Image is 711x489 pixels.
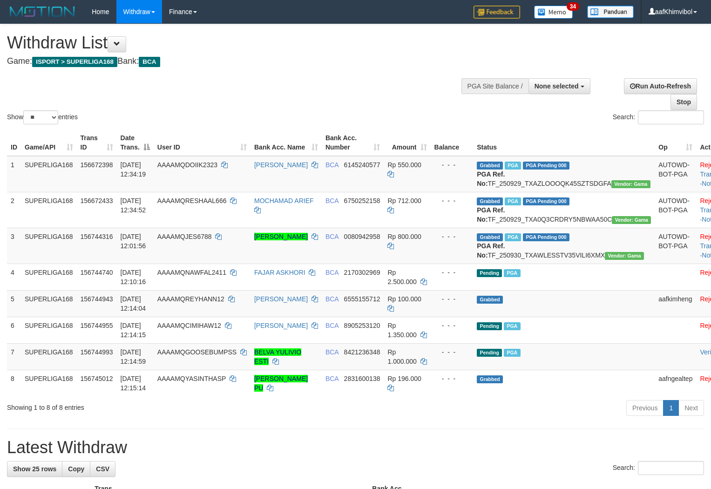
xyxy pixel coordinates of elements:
span: Copy 8905253120 to clipboard [344,322,380,329]
span: Vendor URL: https://trx31.1velocity.biz [605,252,644,260]
td: 5 [7,290,21,317]
span: AAAAMQDOIIK2323 [157,161,217,169]
label: Search: [613,110,704,124]
div: PGA Site Balance / [461,78,528,94]
span: Marked by aafsoumeymey [504,269,520,277]
div: - - - [434,196,470,205]
div: - - - [434,232,470,241]
th: Balance [431,129,474,156]
span: Marked by aafsoycanthlai [505,162,521,170]
span: Grabbed [477,197,503,205]
th: Bank Acc. Number: activate to sort column ascending [322,129,384,156]
span: Rp 550.000 [387,161,421,169]
h4: Game: Bank: [7,57,465,66]
a: Copy [62,461,90,477]
a: [PERSON_NAME] [254,322,308,329]
td: SUPERLIGA168 [21,343,77,370]
span: [DATE] 12:15:14 [121,375,146,392]
td: 6 [7,317,21,343]
td: AUTOWD-BOT-PGA [655,228,696,264]
span: Vendor URL: https://trx31.1velocity.biz [611,180,650,188]
span: Grabbed [477,162,503,170]
span: Copy 8421236348 to clipboard [344,348,380,356]
span: BCA [325,161,339,169]
span: Pending [477,322,502,330]
td: SUPERLIGA168 [21,156,77,192]
span: [DATE] 12:10:16 [121,269,146,285]
td: SUPERLIGA168 [21,370,77,396]
span: 156744740 [81,269,113,276]
span: Copy 6145240577 to clipboard [344,161,380,169]
a: Stop [670,94,697,110]
span: Rp 712.000 [387,197,421,204]
span: Show 25 rows [13,465,56,473]
div: - - - [434,374,470,383]
span: Copy [68,465,84,473]
span: Marked by aafsoycanthlai [505,233,521,241]
a: MOCHAMAD ARIEF [254,197,314,204]
span: 156672398 [81,161,113,169]
div: - - - [434,347,470,357]
td: 8 [7,370,21,396]
span: BCA [139,57,160,67]
span: Vendor URL: https://trx31.1velocity.biz [612,216,651,224]
th: ID [7,129,21,156]
th: Op: activate to sort column ascending [655,129,696,156]
th: Trans ID: activate to sort column ascending [77,129,117,156]
span: AAAAMQCIMIHAW12 [157,322,221,329]
img: Button%20Memo.svg [534,6,573,19]
span: PGA Pending [523,162,569,170]
span: Copy 2831600138 to clipboard [344,375,380,382]
h1: Withdraw List [7,34,465,52]
td: aafkimheng [655,290,696,317]
span: BCA [325,233,339,240]
input: Search: [638,110,704,124]
img: panduan.png [587,6,634,18]
span: [DATE] 12:01:56 [121,233,146,250]
th: Bank Acc. Name: activate to sort column ascending [251,129,322,156]
td: 3 [7,228,21,264]
span: AAAAMQNAWFAL2411 [157,269,226,276]
div: Showing 1 to 8 of 8 entries [7,399,289,412]
th: Status [473,129,655,156]
span: AAAAMQRESHAAL666 [157,197,227,204]
label: Show entries [7,110,78,124]
div: - - - [434,321,470,330]
td: 2 [7,192,21,228]
span: [DATE] 12:34:52 [121,197,146,214]
span: PGA Pending [523,233,569,241]
span: None selected [535,82,579,90]
a: Show 25 rows [7,461,62,477]
span: Copy 2170302969 to clipboard [344,269,380,276]
span: PGA Pending [523,197,569,205]
a: FAJAR ASKHORI [254,269,305,276]
span: Rp 2.500.000 [387,269,416,285]
th: Date Trans.: activate to sort column descending [117,129,154,156]
span: [DATE] 12:14:04 [121,295,146,312]
td: TF_250930_TXAWLESSTV35VILI6XMX [473,228,655,264]
td: AUTOWD-BOT-PGA [655,156,696,192]
span: BCA [325,375,339,382]
span: BCA [325,197,339,204]
span: 156744993 [81,348,113,356]
span: ISPORT > SUPERLIGA168 [32,57,117,67]
td: TF_250929_TXA0Q3CRDRY5NBWAA50C [473,192,655,228]
span: 156744955 [81,322,113,329]
span: 156744943 [81,295,113,303]
span: Rp 100.000 [387,295,421,303]
td: 7 [7,343,21,370]
td: TF_250929_TXAZLOOOQK45SZTSDGFA [473,156,655,192]
th: Amount: activate to sort column ascending [384,129,430,156]
td: 4 [7,264,21,290]
b: PGA Ref. No: [477,206,505,223]
span: Marked by aafsoycanthlai [504,322,520,330]
span: Pending [477,269,502,277]
a: [PERSON_NAME] PU [254,375,308,392]
span: Rp 1.350.000 [387,322,416,339]
td: SUPERLIGA168 [21,264,77,290]
span: BCA [325,348,339,356]
span: Pending [477,349,502,357]
span: [DATE] 12:14:15 [121,322,146,339]
span: [DATE] 12:34:19 [121,161,146,178]
b: PGA Ref. No: [477,170,505,187]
